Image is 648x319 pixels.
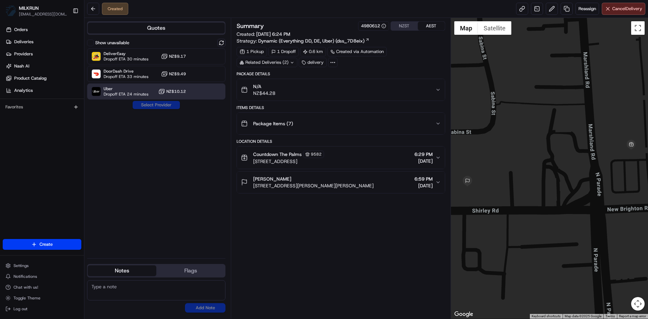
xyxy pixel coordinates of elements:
div: Package Details [237,71,445,77]
button: [PERSON_NAME][STREET_ADDRESS][PERSON_NAME][PERSON_NAME]6:59 PM[DATE] [237,171,444,193]
button: Reassign [575,3,599,15]
a: Providers [3,49,84,59]
button: Toggle Theme [3,293,81,303]
span: [DATE] [414,158,433,164]
button: NZ$10.12 [158,88,186,95]
span: 9582 [311,152,322,157]
span: NZ$44.28 [253,90,275,97]
a: Deliveries [3,36,84,47]
button: Package Items (7) [237,113,444,134]
span: Reassign [578,6,596,12]
span: Orders [14,27,28,33]
a: Product Catalog [3,73,84,84]
button: [EMAIL_ADDRESS][DOMAIN_NAME] [19,11,67,17]
img: MILKRUN [5,5,16,16]
span: DeliverEasy [104,51,148,56]
span: Analytics [14,87,33,94]
button: Notes [88,265,156,276]
span: Dynamic (Everything DD, DE, Uber) (dss_7D8eix) [258,37,364,44]
span: Countdown The Palms [253,151,302,158]
span: 6:59 PM [414,176,433,182]
div: Items Details [237,105,445,110]
img: Google [453,310,475,319]
a: Nash AI [3,61,84,72]
button: MILKRUN [19,5,39,11]
button: Show satellite imagery [478,21,511,35]
div: Related Deliveries (2) [237,58,297,67]
img: DeliverEasy [92,52,101,61]
span: DoorDash Drive [104,69,148,74]
span: Uber [104,86,148,91]
span: [DATE] 6:24 PM [256,31,290,37]
span: Dropoff ETA 30 minutes [104,56,148,62]
img: Uber [92,87,101,96]
span: Dropoff ETA 33 minutes [104,74,148,79]
span: Cancel Delivery [612,6,642,12]
span: NZ$10.12 [166,89,186,94]
span: Log out [13,306,27,312]
span: Toggle Theme [13,295,40,301]
button: 4980612 [361,23,386,29]
button: Countdown The Palms9582[STREET_ADDRESS]6:29 PM[DATE] [237,147,444,169]
button: MILKRUNMILKRUN[EMAIL_ADDRESS][DOMAIN_NAME] [3,3,70,19]
button: Log out [3,304,81,314]
div: Strategy: [237,37,370,44]
span: [DATE] [414,182,433,189]
a: Orders [3,24,84,35]
span: Map data ©2025 Google [565,314,601,318]
button: NZ$9.49 [161,71,186,77]
div: delivery [299,58,327,67]
span: [STREET_ADDRESS][PERSON_NAME][PERSON_NAME] [253,182,374,189]
span: [STREET_ADDRESS] [253,158,324,165]
button: Create [3,239,81,250]
span: Product Catalog [14,75,47,81]
div: 1 Pickup [237,47,267,56]
button: Chat with us! [3,283,81,292]
span: Notifications [13,274,37,279]
span: Create [39,241,53,247]
div: Favorites [3,102,81,112]
span: Chat with us! [13,285,38,290]
button: AEST [418,22,445,30]
span: Providers [14,51,33,57]
a: Open this area in Google Maps (opens a new window) [453,310,475,319]
span: 6:29 PM [414,151,433,158]
button: N/ANZ$44.28 [237,79,444,101]
a: Created via Automation [327,47,387,56]
div: 0.6 km [300,47,326,56]
button: Show street map [454,21,478,35]
span: Deliveries [14,39,33,45]
button: CancelDelivery [602,3,645,15]
span: N/A [253,83,275,90]
span: Nash AI [14,63,29,69]
button: NZST [391,22,418,30]
button: Settings [3,261,81,270]
span: [PERSON_NAME] [253,176,291,182]
div: 1 Dropoff [268,47,299,56]
span: Package Items ( 7 ) [253,120,293,127]
button: Flags [156,265,225,276]
span: NZ$9.17 [169,54,186,59]
a: Analytics [3,85,84,96]
img: DoorDash Drive [92,70,101,78]
button: NZ$9.17 [161,53,186,60]
a: Terms (opens in new tab) [605,314,615,318]
h3: Summary [237,23,264,29]
a: Dynamic (Everything DD, DE, Uber) (dss_7D8eix) [258,37,370,44]
button: Notifications [3,272,81,281]
span: Dropoff ETA 24 minutes [104,91,148,97]
a: Report a map error [619,314,646,318]
div: Location Details [237,139,445,144]
button: Map camera controls [631,297,645,311]
span: NZ$9.49 [169,71,186,77]
button: Keyboard shortcuts [532,314,561,319]
button: Toggle fullscreen view [631,21,645,35]
label: Show unavailable [95,40,129,46]
button: Quotes [88,23,225,33]
span: Created: [237,31,290,37]
span: Settings [13,263,29,268]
